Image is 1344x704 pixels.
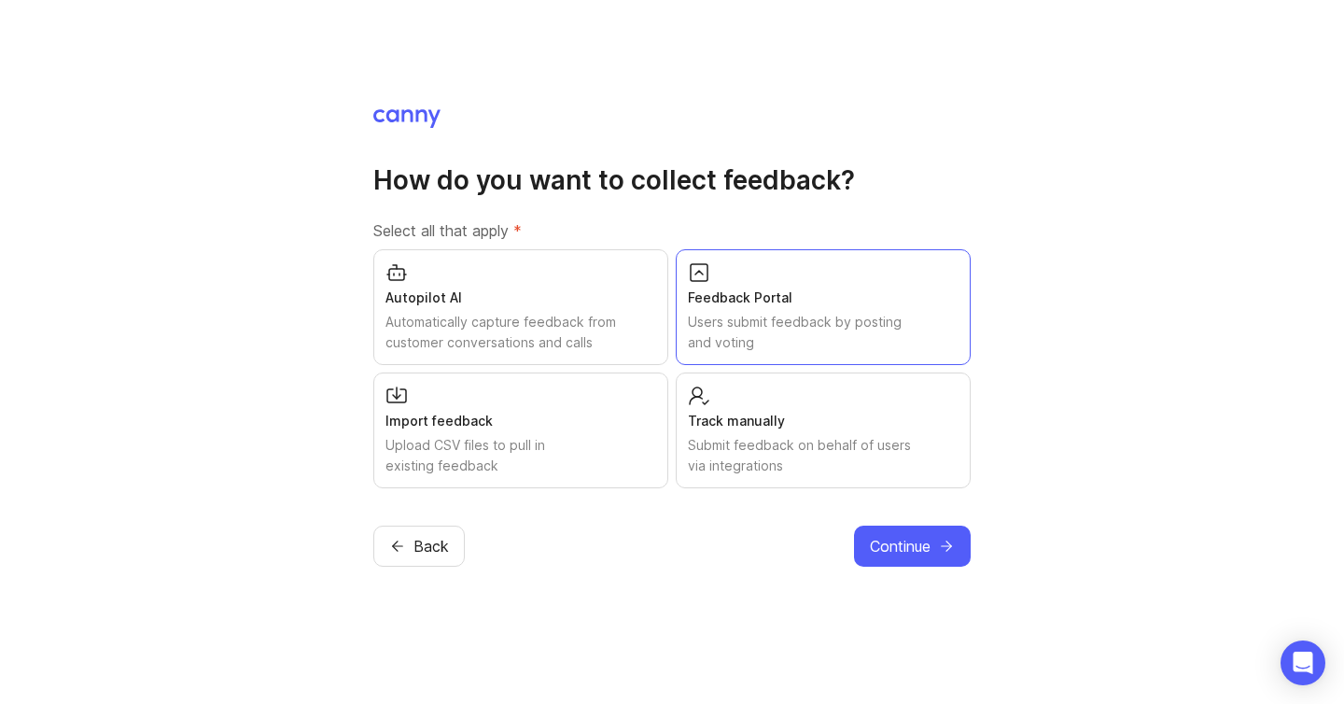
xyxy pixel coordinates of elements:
[373,163,971,197] h1: How do you want to collect feedback?
[385,411,656,431] div: Import feedback
[688,435,959,476] div: Submit feedback on behalf of users via integrations
[870,535,931,557] span: Continue
[688,312,959,353] div: Users submit feedback by posting and voting
[385,312,656,353] div: Automatically capture feedback from customer conversations and calls
[688,288,959,308] div: Feedback Portal
[1281,641,1325,685] div: Open Intercom Messenger
[373,219,971,242] label: Select all that apply
[373,526,465,567] button: Back
[385,435,656,476] div: Upload CSV files to pull in existing feedback
[373,373,668,488] button: Import feedbackUpload CSV files to pull in existing feedback
[676,249,971,365] button: Feedback PortalUsers submit feedback by posting and voting
[854,526,971,567] button: Continue
[413,535,449,557] span: Back
[676,373,971,488] button: Track manuallySubmit feedback on behalf of users via integrations
[373,109,441,128] img: Canny Home
[373,249,668,365] button: Autopilot AIAutomatically capture feedback from customer conversations and calls
[688,411,959,431] div: Track manually
[385,288,656,308] div: Autopilot AI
